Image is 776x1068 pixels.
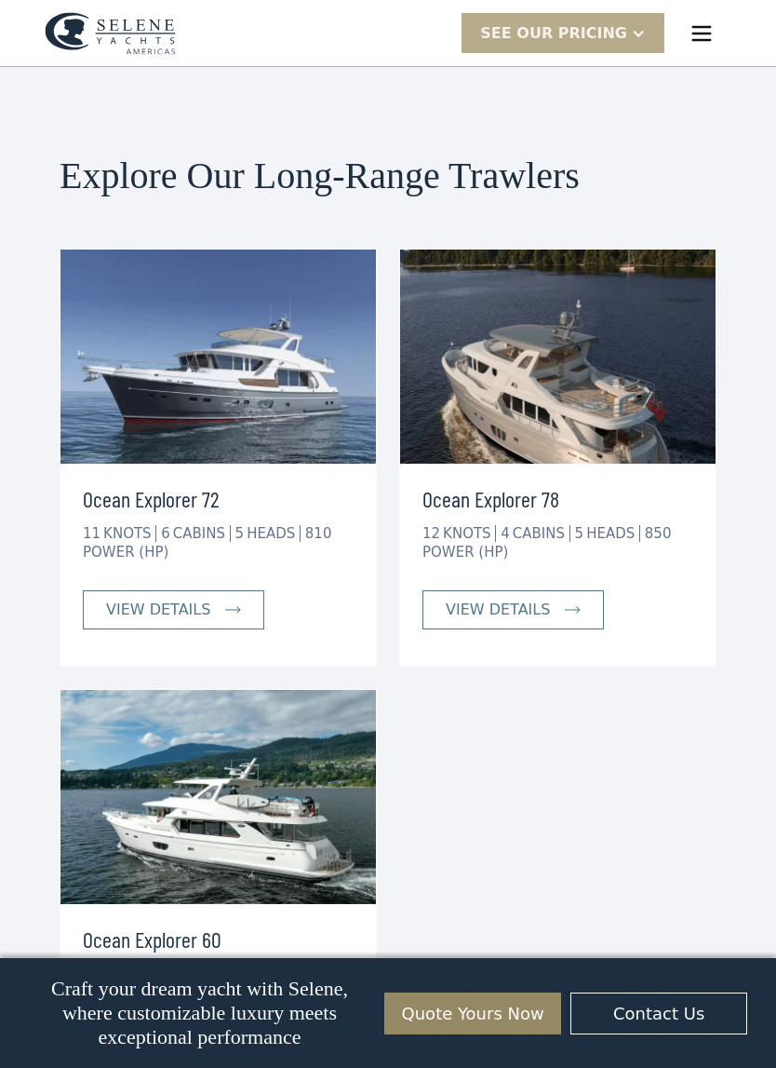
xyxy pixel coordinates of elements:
[24,725,435,739] span: Reply STOP to unsubscribe at any time.
[462,13,664,53] div: SEE Our Pricing
[45,12,176,55] img: logo
[672,4,731,63] div: menu
[2,635,448,668] span: Tick the box below to receive occasional updates, exclusive offers, and VIP access via text message.
[60,155,716,196] h2: Explore Our Long-Range Trawlers
[83,544,168,561] div: POWER (HP)
[422,590,604,629] a: view details
[422,482,686,516] h3: Ocean Explorer 78
[83,923,346,956] h3: Ocean Explorer 60
[570,993,747,1034] a: Contact Us
[443,525,496,542] div: KNOTS
[446,599,550,621] div: view details
[24,725,226,739] strong: Yes, I’d like to receive SMS updates.
[575,525,584,542] div: 5
[45,12,176,55] a: home
[5,770,456,801] span: Unsubscribe any time by clicking the link at the bottom of any message
[24,770,238,784] strong: I want to subscribe to your Newsletter.
[645,525,672,542] div: 850
[513,525,570,542] div: CABINS
[384,993,561,1034] a: Quote Yours Now
[586,525,640,542] div: HEADS
[83,525,100,542] div: 11
[2,680,328,696] span: We respect your time - only the good stuff, never spam.
[480,22,627,45] div: SEE Our Pricing
[83,482,346,516] h3: Ocean Explorer 72
[305,525,332,542] div: 810
[422,525,440,542] div: 12
[29,977,370,1049] p: Craft your dream yacht with Selene, where customizable luxury meets exceptional performance
[501,525,510,542] div: 4
[235,525,245,542] div: 5
[5,722,20,737] input: Yes, I’d like to receive SMS updates.Reply STOP to unsubscribe at any time.
[247,525,301,542] div: HEADS
[83,590,264,629] a: view details
[225,606,241,614] img: icon
[173,525,231,542] div: CABINS
[5,766,20,781] input: I want to subscribe to your Newsletter.Unsubscribe any time by clicking the link at the bottom of...
[565,606,581,614] img: icon
[422,544,508,561] div: POWER (HP)
[161,525,170,542] div: 6
[103,525,156,542] div: KNOTS
[106,599,210,621] div: view details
